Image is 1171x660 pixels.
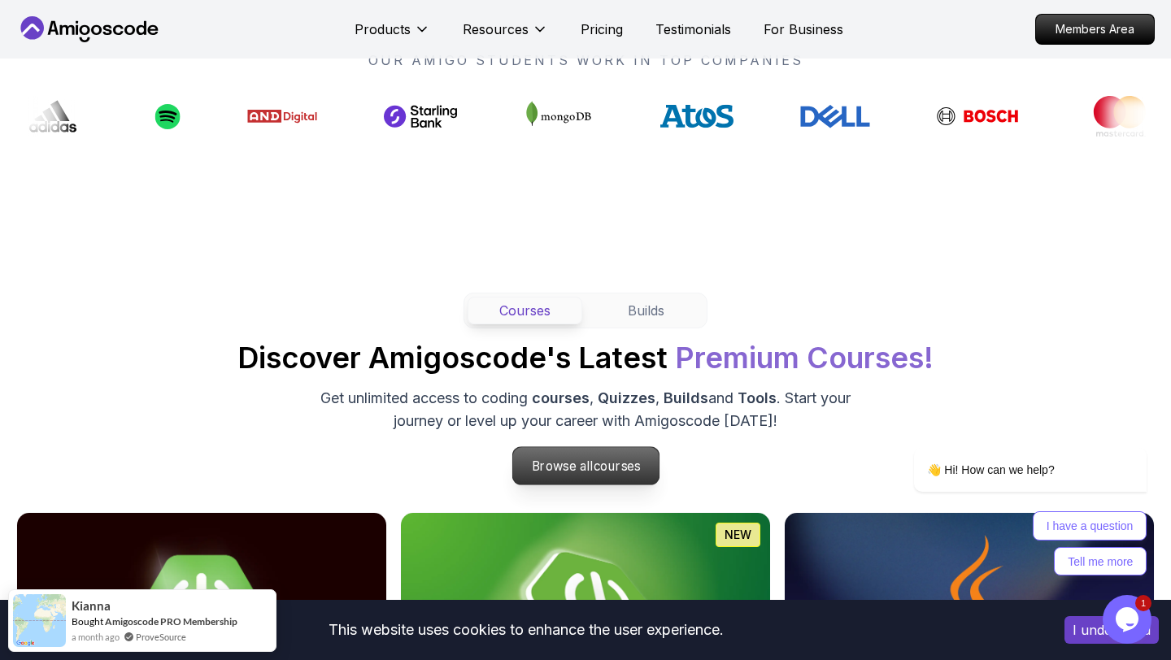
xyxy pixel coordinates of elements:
[237,341,934,374] h2: Discover Amigoscode's Latest
[862,319,1155,587] iframe: chat widget
[598,389,655,406] span: Quizzes
[13,594,66,647] img: provesource social proof notification image
[764,20,843,39] a: For Business
[1103,595,1155,644] iframe: chat widget
[312,387,859,432] p: Get unlimited access to coding , , and . Start your journey or level up your career with Amigosco...
[12,612,1040,648] div: This website uses cookies to enhance the user experience.
[593,458,640,474] span: courses
[725,527,751,543] p: NEW
[532,389,590,406] span: courses
[581,20,623,39] a: Pricing
[512,447,659,484] p: Browse all
[72,630,120,644] span: a month ago
[72,615,103,627] span: Bought
[16,50,1155,70] p: OUR AMIGO STUDENTS WORK IN TOP COMPANIES
[675,340,934,376] span: Premium Courses!
[355,20,411,39] p: Products
[468,297,582,324] button: Courses
[664,389,708,406] span: Builds
[655,20,731,39] a: Testimonials
[463,20,548,52] button: Resources
[511,447,659,486] a: Browse allcourses
[738,389,777,406] span: Tools
[136,630,186,644] a: ProveSource
[1064,616,1159,644] button: Accept cookies
[589,297,703,324] button: Builds
[355,20,430,52] button: Products
[105,615,237,627] a: Amigoscode PRO Membership
[1036,15,1154,44] p: Members Area
[463,20,529,39] p: Resources
[72,599,111,613] span: Kianna
[1035,14,1155,45] a: Members Area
